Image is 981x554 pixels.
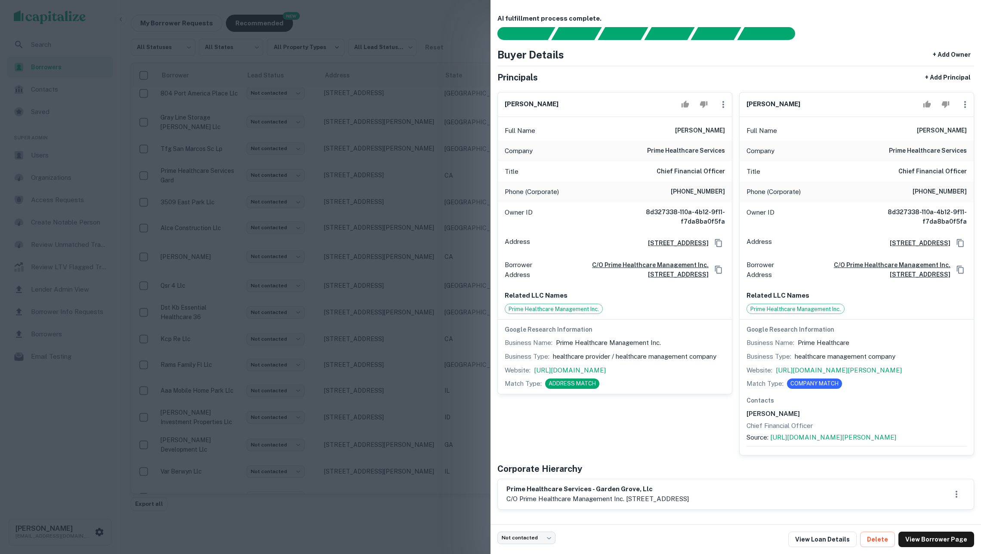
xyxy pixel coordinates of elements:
h6: AI fulfillment process complete. [497,14,974,24]
a: c/o prime healthcare management inc. [STREET_ADDRESS] [554,260,709,279]
p: Chief Financial Officer [747,421,967,431]
h5: Principals [497,71,538,84]
a: View Loan Details [788,532,857,547]
a: [URL][DOMAIN_NAME][PERSON_NAME] [776,365,902,375]
p: Title [505,166,518,177]
h6: Chief Financial Officer [657,166,725,177]
a: [STREET_ADDRESS] [883,238,950,248]
h6: 8d327338-110a-4b12-9f11-f7da8ba0f5fa [864,207,967,226]
button: Accept [919,96,935,113]
button: Reject [938,96,953,113]
div: Sending borrower request to AI... [487,27,552,40]
h6: prime healthcare services [889,146,967,156]
button: Copy Address [712,263,725,276]
p: Website: [505,365,531,375]
h4: Buyer Details [497,47,564,62]
p: Address [747,237,772,249]
p: Phone (Corporate) [747,187,801,197]
p: Title [747,166,760,177]
h6: Google Research Information [505,325,725,334]
button: Copy Address [954,237,967,249]
p: Company [747,146,774,156]
p: Borrower Address [747,260,793,280]
span: COMPANY MATCH [787,379,842,388]
p: Match Type: [505,379,542,389]
a: [STREET_ADDRESS] [641,238,709,248]
p: Address [505,237,530,249]
p: Business Name: [505,338,552,348]
span: Prime Healthcare Management Inc. [505,305,602,314]
p: c/o prime healthcare management inc. [STREET_ADDRESS] [506,494,689,504]
a: [URL][DOMAIN_NAME][PERSON_NAME] [770,434,896,441]
iframe: Chat Widget [938,485,981,526]
p: Related LLC Names [505,290,725,301]
p: healthcare provider / healthcare management company [553,351,716,362]
p: Owner ID [747,207,774,226]
button: Copy Address [712,237,725,249]
div: Principals found, AI now looking for contact information... [644,27,694,40]
button: + Add Owner [929,47,974,62]
button: Delete [860,532,895,547]
h6: [PERSON_NAME] [675,126,725,136]
p: Prime Healthcare [798,338,849,348]
h6: [PHONE_NUMBER] [671,187,725,197]
span: ADDRESS MATCH [545,379,599,388]
p: Business Name: [747,338,794,348]
p: Source: [747,432,967,443]
button: + Add Principal [922,70,974,85]
a: [URL][DOMAIN_NAME] [534,365,606,375]
button: Reject [696,96,711,113]
span: Prime Healthcare Management Inc. [747,305,844,314]
div: Documents found, AI parsing details... [598,27,648,40]
div: AI fulfillment process complete. [737,27,805,40]
p: Website: [747,365,772,375]
h6: prime healthcare services [647,146,725,156]
p: Owner ID [505,207,533,226]
h6: Google Research Information [747,325,967,334]
p: Full Name [505,126,535,136]
p: Match Type: [747,379,784,389]
h6: [PERSON_NAME] [505,99,558,109]
p: healthcare management company [795,351,895,362]
p: Borrower Address [505,260,551,280]
h6: [PHONE_NUMBER] [913,187,967,197]
p: Prime Healthcare Management Inc. [556,338,661,348]
button: Accept [678,96,693,113]
a: View Borrower Page [898,532,974,547]
h6: 8d327338-110a-4b12-9f11-f7da8ba0f5fa [622,207,725,226]
div: Your request is received and processing... [551,27,602,40]
h6: [PERSON_NAME] [747,99,800,109]
p: Business Type: [505,351,549,362]
div: Principals found, still searching for contact information. This may take time... [691,27,741,40]
div: Not contacted [497,532,555,544]
h6: prime healthcare services - garden grove, llc [506,484,689,494]
h6: Contacts [747,396,967,405]
p: Full Name [747,126,777,136]
button: Copy Address [954,263,967,276]
p: Company [505,146,533,156]
h6: Chief Financial Officer [898,166,967,177]
h6: [PERSON_NAME] [917,126,967,136]
p: [PERSON_NAME] [747,409,967,419]
p: Business Type: [747,351,791,362]
p: Phone (Corporate) [505,187,559,197]
h5: Corporate Hierarchy [497,462,582,475]
a: c/o prime healthcare management inc. [STREET_ADDRESS] [796,260,950,279]
p: Related LLC Names [747,290,967,301]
